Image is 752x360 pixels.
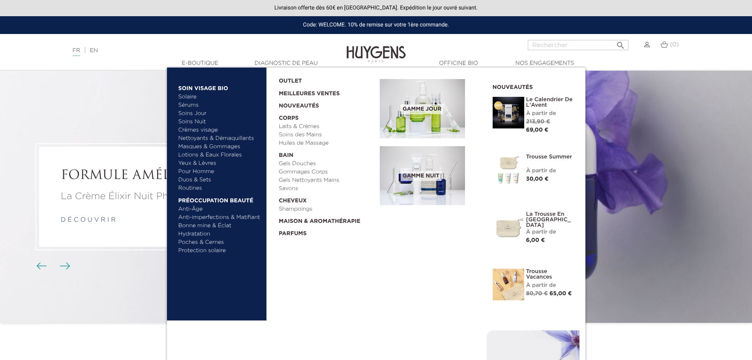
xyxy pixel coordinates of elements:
a: Duos & Sets [178,176,261,184]
img: routine_nuit_banner.jpg [380,146,465,205]
a: d é c o u v r i r [61,217,116,224]
a: Parfums [279,226,374,238]
div: À partir de [526,228,574,236]
p: La Crème Élixir Nuit Phyto-Rétinol [61,190,227,204]
a: Corps [279,110,374,123]
a: Soin Visage Bio [178,80,261,93]
span: (0) [670,42,679,47]
a: Anti-Âge [178,205,261,213]
a: Bonne mine & Éclat [178,222,261,230]
a: Yeux & Lèvres [178,159,261,168]
a: Gamme nuit [380,146,481,205]
a: Nouveautés [279,98,374,110]
a: Soins Jour [178,109,261,118]
img: La Trousse en Coton [493,211,524,243]
a: Lotions & Eaux Florales [178,151,261,159]
a: Maison & Aromathérapie [279,213,374,226]
div: À partir de [526,109,574,118]
a: Pour Homme [178,168,261,176]
img: Trousse Summer [493,154,524,186]
a: Gamme jour [380,79,481,138]
span: Gamme jour [401,104,443,114]
div: À partir de [526,281,574,290]
a: Poches & Cernes [178,238,261,247]
input: Rechercher [528,40,628,50]
a: Sérums [178,101,261,109]
a: OUTLET [279,73,367,85]
div: Boutons du carrousel [39,260,65,272]
span: 69,00 € [526,127,549,133]
a: Le Calendrier de L'Avent [526,97,574,108]
a: Anti-imperfections & Matifiant [178,213,261,222]
a: Trousse Vacances [526,269,574,280]
a: Diagnostic de peau [247,59,326,68]
a: Crèmes visage [178,126,261,134]
h2: FORMULE AMÉLIORÉE [61,168,227,183]
h2: Nouveautés [493,81,574,91]
i:  [616,38,625,48]
span: 213,90 € [526,119,550,124]
a: Hydratation [178,230,261,238]
span: 80,70 € [526,291,548,296]
a: Savons [279,185,374,193]
a: EN [90,48,98,53]
a: Bain [279,147,374,160]
span: 30,00 € [526,176,549,182]
a: Laits & Crèmes [279,123,374,131]
a: Shampoings [279,205,374,213]
a: FR [73,48,80,56]
a: Huiles de Massage [279,139,374,147]
a: Solaire [178,93,261,101]
a: Routines [178,184,261,192]
a: La Trousse en [GEOGRAPHIC_DATA] [526,211,574,228]
span: Gamme nuit [401,171,441,181]
button:  [613,38,628,48]
img: Huygens [347,33,406,64]
a: Préoccupation beauté [178,192,261,205]
a: Masques & Gommages [178,143,261,151]
a: Gels Nettoyants Mains [279,176,374,185]
a: Nettoyants & Démaquillants [178,134,261,143]
a: Nos engagements [505,59,584,68]
a: E-Boutique [161,59,240,68]
span: 65,00 € [549,291,572,296]
span: 6,00 € [526,237,545,243]
div: À partir de [526,167,574,175]
img: La Trousse vacances [493,269,524,300]
a: Meilleures Ventes [279,85,367,98]
a: Gommages Corps [279,168,374,176]
a: Soins des Mains [279,131,374,139]
a: Gels Douches [279,160,374,168]
a: Soins Nuit [178,118,254,126]
a: Trousse Summer [526,154,574,160]
a: Cheveux [279,193,374,205]
div: | [69,46,308,55]
img: routine_jour_banner.jpg [380,79,465,138]
img: Le Calendrier de L'Avent [493,97,524,128]
a: Protection solaire [178,247,261,255]
a: Officine Bio [419,59,498,68]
